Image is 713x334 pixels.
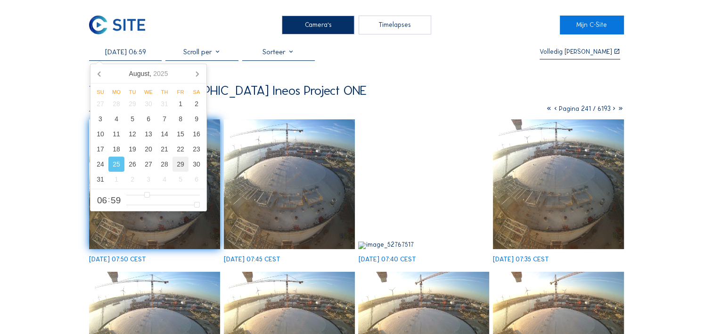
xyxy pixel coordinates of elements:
div: 10 [92,126,108,142]
div: August, [125,66,172,81]
div: [DATE] 07:45 CEST [224,256,280,263]
img: C-SITE Logo [89,16,145,34]
div: Timelapses [359,16,431,34]
div: 3 [92,111,108,126]
div: Camera's [282,16,354,34]
div: 1 [172,96,188,111]
a: C-SITE Logo [89,16,153,34]
div: Volledig [PERSON_NAME] [540,49,612,55]
div: 20 [140,142,156,157]
div: 16 [188,126,205,142]
div: 6 [140,111,156,126]
div: 23 [188,142,205,157]
div: 28 [156,157,172,172]
span: : [108,196,110,203]
div: 7 [156,111,172,126]
div: 28 [108,96,124,111]
div: TGE GAS / [GEOGRAPHIC_DATA] Ineos Project ONE [89,84,367,97]
div: Th [156,89,172,95]
div: 31 [156,96,172,111]
div: [DATE] 07:35 CEST [493,256,549,263]
div: 17 [92,142,108,157]
span: Pagina 241 / 6193 [559,105,611,113]
a: Mijn C-Site [560,16,624,34]
div: 31 [92,172,108,187]
div: Fr [172,89,188,95]
div: 18 [108,142,124,157]
div: 24 [92,157,108,172]
div: 14 [156,126,172,142]
div: 29 [172,157,188,172]
div: 2 [188,96,205,111]
div: [DATE] 07:50 CEST [89,256,146,263]
div: Tu [124,89,140,95]
div: 2 [124,172,140,187]
div: 4 [156,172,172,187]
img: image_52767675 [224,119,355,249]
span: 06 [97,196,107,205]
div: 19 [124,142,140,157]
div: 12 [124,126,140,142]
span: 59 [111,196,121,205]
div: [DATE] 07:40 CEST [358,256,416,263]
div: 27 [92,96,108,111]
i: 2025 [153,70,168,77]
div: 25 [108,157,124,172]
input: Zoek op datum 󰅀 [89,48,162,56]
div: 13 [140,126,156,142]
div: Mo [108,89,124,95]
div: 4 [108,111,124,126]
div: 30 [188,157,205,172]
div: Sa [188,89,205,95]
div: 5 [172,172,188,187]
div: 22 [172,142,188,157]
img: image_52767358 [493,119,624,249]
div: 8 [172,111,188,126]
div: 30 [140,96,156,111]
div: 11 [108,126,124,142]
div: We [140,89,156,95]
img: image_52767754 [89,119,220,249]
div: 5 [124,111,140,126]
div: 3 [140,172,156,187]
div: 6 [188,172,205,187]
div: 27 [140,157,156,172]
div: 1 [108,172,124,187]
div: 15 [172,126,188,142]
div: Su [92,89,108,95]
div: Composition [89,103,172,112]
div: 26 [124,157,140,172]
div: 9 [188,111,205,126]
div: 21 [156,142,172,157]
img: image_52767517 [358,242,489,249]
div: 29 [124,96,140,111]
